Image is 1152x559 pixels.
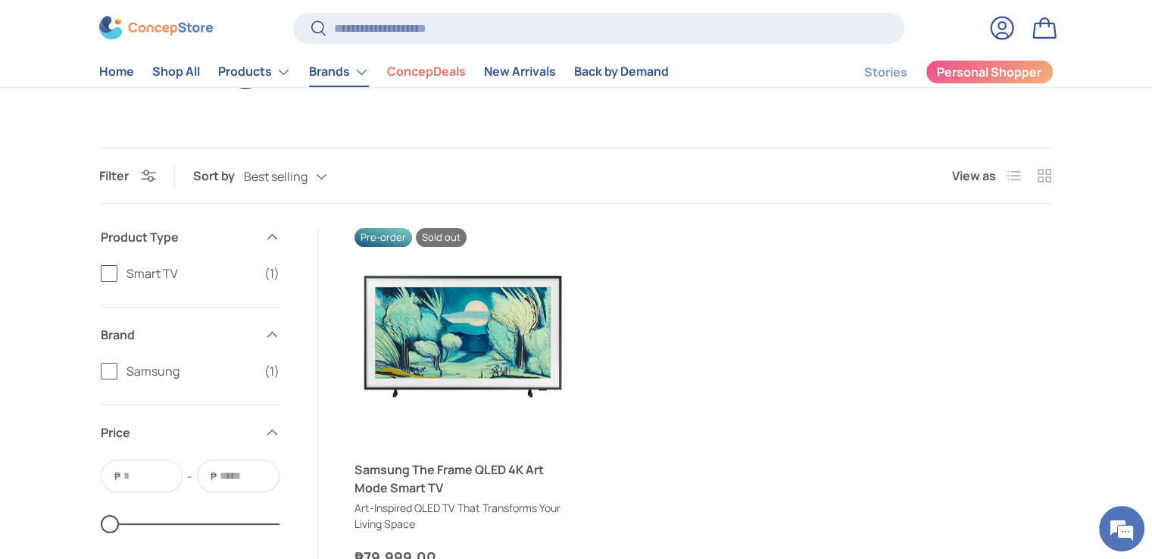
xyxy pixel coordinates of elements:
button: Best selling [244,164,357,190]
span: Sold out [416,228,467,247]
span: Product Type [101,228,255,246]
span: Samsung [126,362,255,380]
span: - [187,467,192,486]
a: Samsung The Frame QLED 4K Art Mode Smart TV [354,228,571,445]
span: (1) [264,362,279,380]
summary: Product Type [101,210,279,264]
nav: Secondary [828,57,1054,87]
span: ₱ [209,468,218,484]
h1: Samsung [99,48,257,92]
span: ₱ [113,468,122,484]
span: Personal Shopper [937,67,1041,79]
a: Samsung The Frame QLED 4K Art Mode Smart TV [354,461,571,497]
button: Filter [99,167,156,184]
a: Personal Shopper [926,60,1054,84]
a: Shop All [152,58,200,87]
summary: Products [209,57,300,87]
a: Back by Demand [574,58,669,87]
nav: Primary [99,57,669,87]
span: Smart TV [126,264,255,283]
span: (1) [264,264,279,283]
summary: Price [101,405,279,460]
a: Home [99,58,134,87]
a: ConcepDeals [387,58,466,87]
a: New Arrivals [484,58,556,87]
a: Stories [864,58,907,87]
span: View as [952,167,996,185]
span: Filter [99,167,129,184]
span: Pre-order [354,228,412,247]
summary: Brands [300,57,378,87]
span: Best selling [244,170,308,184]
summary: Brand [101,308,279,362]
label: Sort by [193,167,244,185]
img: ConcepStore [99,17,213,40]
span: Price [101,423,255,442]
span: Brand [101,326,255,344]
